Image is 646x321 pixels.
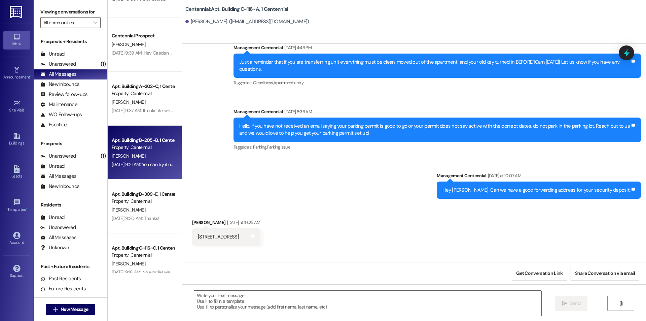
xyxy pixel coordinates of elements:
div: WO Follow-ups [40,111,82,118]
span: Send [570,300,580,307]
div: [DATE] at 10:25 AM [225,219,260,226]
div: Hello, if you have not received an email saying your parking permit is good to go or your permit ... [239,123,630,137]
span: Parking issue [267,144,290,150]
button: Share Conversation via email [571,266,639,281]
div: (1) [99,151,107,161]
span: [PERSON_NAME] [112,41,145,47]
a: Inbox [3,31,30,49]
div: All Messages [40,173,76,180]
div: Apt. Building C~116~C, 1 Centennial [112,245,174,252]
span: • [24,107,25,111]
div: Hey [PERSON_NAME]. Can we have a good forwarding address for your security deposit. [442,187,630,194]
div: Centennial Prospect [112,32,174,39]
span: New Message [61,306,88,313]
div: Prospects + Residents [34,38,107,45]
span: [PERSON_NAME] [112,207,145,213]
i:  [53,307,58,312]
div: Management Centennial [437,172,641,182]
div: Unread [40,214,65,221]
span: • [30,74,31,78]
button: New Message [46,304,96,315]
b: Centennial: Apt. Building C~116~A, 1 Centennial [185,6,288,13]
div: [DATE] at 10:07 AM [486,172,521,179]
div: Management Centennial [234,44,641,54]
div: Property: Centennial [112,198,174,205]
input: All communities [43,17,90,28]
div: Tagged as: [234,78,641,88]
label: Viewing conversations for [40,7,101,17]
a: Leads [3,163,30,182]
div: [DATE] 9:18 AM: No worries we can do that for you [112,269,209,275]
div: Tagged as: [234,142,641,152]
div: Unanswered [40,153,76,160]
span: Apartment entry [274,80,303,86]
span: [PERSON_NAME] [112,153,145,159]
span: • [26,206,27,211]
div: All Messages [40,234,76,241]
div: Past + Future Residents [34,263,107,270]
div: All Messages [40,71,76,78]
span: [PERSON_NAME] [112,261,145,267]
div: New Inbounds [40,81,79,88]
a: Support [3,263,30,281]
a: Site Visit • [3,97,30,116]
span: Cleanliness , [253,80,274,86]
button: Send [555,296,587,311]
span: Share Conversation via email [575,270,635,277]
div: New Inbounds [40,183,79,190]
div: [DATE] 9:39 AM: Hey Caeden we sent out your lease, are you able to sign and pay [DATE]? (You can ... [112,50,403,56]
div: Apt. Building B~309~E, 1 Centennial [112,191,174,198]
div: (1) [99,59,107,69]
i:  [93,20,97,25]
div: Property: Centennial [112,252,174,259]
div: Future Residents [40,285,86,292]
div: [STREET_ADDRESS] [198,233,239,240]
div: [DATE] 8:36 AM [283,108,312,115]
i:  [562,301,567,306]
div: Residents [34,201,107,208]
div: Review follow-ups [40,91,87,98]
span: [PERSON_NAME] [112,99,145,105]
div: Unknown [40,244,69,251]
a: Account [3,230,30,248]
div: Management Centennial [234,108,641,118]
i:  [618,301,623,306]
div: Unanswered [40,224,76,231]
div: Apt. Building B~205~B, 1 Centennial [112,137,174,144]
div: [PERSON_NAME]. ([EMAIL_ADDRESS][DOMAIN_NAME]) [185,18,309,25]
img: ResiDesk Logo [10,6,24,18]
div: [DATE] 9:21 AM: You can try it on another device if it is not working. For the larger items you c... [112,161,373,167]
div: [DATE] 4:46 PM [283,44,312,51]
div: Just a reminder that if you are transferring unit everything must be clean, moved out of the apar... [239,59,630,73]
div: Property: Centennial [112,144,174,151]
div: Unread [40,51,65,58]
div: Maintenance [40,101,77,108]
div: Property: Centennial [112,90,174,97]
div: [DATE] 9:20 AM: Thanks! [112,215,159,221]
div: Unanswered [40,61,76,68]
a: Templates • [3,197,30,215]
div: [PERSON_NAME] [192,219,260,228]
div: Prospects [34,140,107,147]
span: Get Conversation Link [516,270,563,277]
div: Escalate [40,121,67,128]
div: Past Residents [40,275,81,282]
div: Apt. Building A~302~C, 1 Centennial [112,83,174,90]
button: Get Conversation Link [512,266,567,281]
span: Parking , [253,144,267,150]
a: Buildings [3,130,30,149]
div: Unread [40,163,65,170]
